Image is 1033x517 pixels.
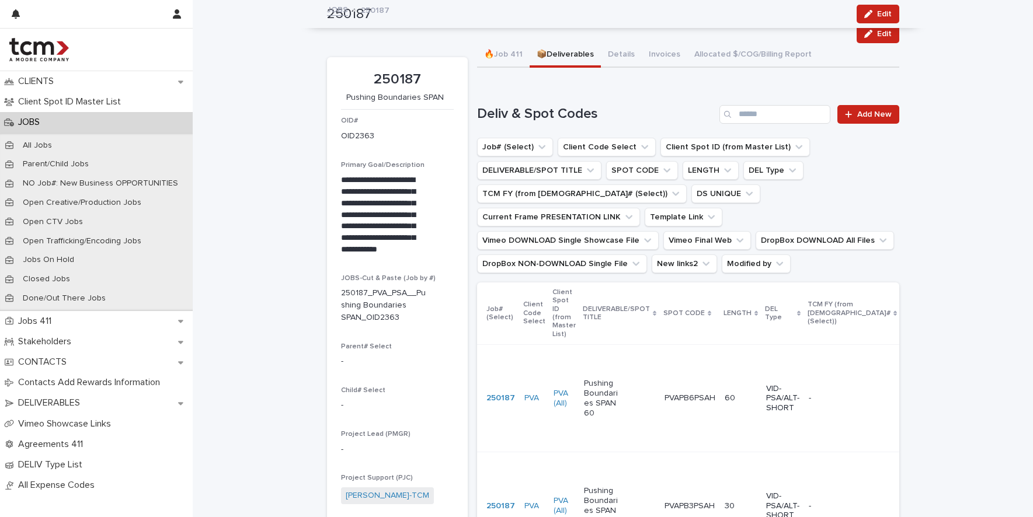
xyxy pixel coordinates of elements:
[756,231,894,250] button: DropBox DOWNLOAD All Files
[13,294,115,303] p: Done/Out There Jobs
[13,96,130,107] p: Client Spot ID Master List
[645,208,722,226] button: Template Link
[660,138,810,156] button: Client Spot ID (from Master List)
[809,501,843,511] p: -
[9,38,69,61] img: 4hMmSqQkux38exxPVZHQ
[13,274,79,284] p: Closed Jobs
[361,3,389,16] p: 250187
[341,431,411,438] span: Project Lead (PMGR)
[606,161,678,180] button: SPOT CODE
[558,138,656,156] button: Client Code Select
[341,287,426,323] p: 250187_PVA_PSA__Pushing Boundaries SPAN_OID2363
[341,387,385,394] span: Child# Select
[683,161,739,180] button: LENGTH
[552,286,576,341] p: Client Spot ID (from Master List)
[652,254,717,273] button: New links2
[524,501,539,511] a: PVA
[663,307,705,320] p: SPOT CODE
[642,43,687,68] button: Invoices
[530,43,601,68] button: 📦Deliverables
[13,397,89,408] p: DELIVERABLES
[724,307,752,320] p: LENGTH
[13,198,151,208] p: Open Creative/Production Jobs
[477,43,530,68] button: 🔥Job 411
[13,255,84,265] p: Jobs On Hold
[477,138,553,156] button: Job# (Select)
[13,217,92,227] p: Open CTV Jobs
[341,117,358,124] span: OID#
[341,93,449,103] p: Pushing Boundaries SPAN
[665,391,718,403] p: PVAPB6PSAH
[13,418,120,429] p: Vimeo Showcase Links
[877,30,892,38] span: Edit
[477,161,601,180] button: DELIVERABLE/SPOT TITLE
[837,105,899,124] a: Add New
[13,316,61,327] p: Jobs 411
[687,43,819,68] button: Allocated $/COG/Billing Report
[554,496,575,516] a: PVA (All)
[341,71,454,88] p: 250187
[725,393,757,403] p: 60
[477,184,687,203] button: TCM FY (from Job# (Select))
[857,25,899,43] button: Edit
[523,298,545,328] p: Client Code Select
[341,343,392,350] span: Parent# Select
[13,480,104,491] p: All Expense Codes
[13,336,81,347] p: Stakeholders
[486,303,516,324] p: Job# (Select)
[13,236,151,246] p: Open Trafficking/Encoding Jobs
[13,76,63,87] p: CLIENTS
[765,303,794,324] p: DEL Type
[808,298,891,328] p: TCM FY (from [DEMOGRAPHIC_DATA]# (Select))
[341,275,436,282] span: JOBS-Cut & Paste (Job by #)
[809,393,843,403] p: -
[477,231,659,250] button: Vimeo DOWNLOAD Single Showcase File
[524,393,539,403] a: PVA
[554,389,575,408] a: PVA (All)
[663,231,751,250] button: Vimeo Final Web
[477,106,715,123] h1: Deliv & Spot Codes
[719,105,830,124] input: Search
[601,43,642,68] button: Details
[722,254,791,273] button: Modified by
[725,501,757,511] p: 30
[857,110,892,118] span: Add New
[477,254,647,273] button: DropBox NON-DOWNLOAD Single File
[341,355,454,368] p: -
[477,208,640,226] button: Current Frame PRESENTATION LINK
[743,161,804,180] button: DEL Type
[346,490,429,502] a: [PERSON_NAME]-TCM
[13,117,49,128] p: JOBS
[341,130,374,142] p: OID2363
[13,159,98,169] p: Parent/Child Jobs
[486,501,515,511] a: 250187
[327,2,348,16] a: JOBS
[13,141,61,151] p: All Jobs
[341,443,454,456] p: -
[691,184,760,203] button: DS UNIQUE
[13,377,169,388] p: Contacts Add Rewards Information
[341,162,425,169] span: Primary Goal/Description
[486,393,515,403] a: 250187
[583,303,650,324] p: DELIVERABLE/SPOT TITLE
[13,179,187,188] p: NO Job#: New Business OPPORTUNITIES
[584,379,618,418] p: Pushing Boundaries SPAN 60
[341,399,454,411] p: -
[13,439,92,450] p: Agreements 411
[341,474,413,481] span: Project Support (PJC)
[766,384,799,413] p: VID-PSA/ALT-SHORT
[665,499,717,511] p: PVAPB3PSAH
[13,459,92,470] p: DELIV Type List
[13,357,76,368] p: CONTACTS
